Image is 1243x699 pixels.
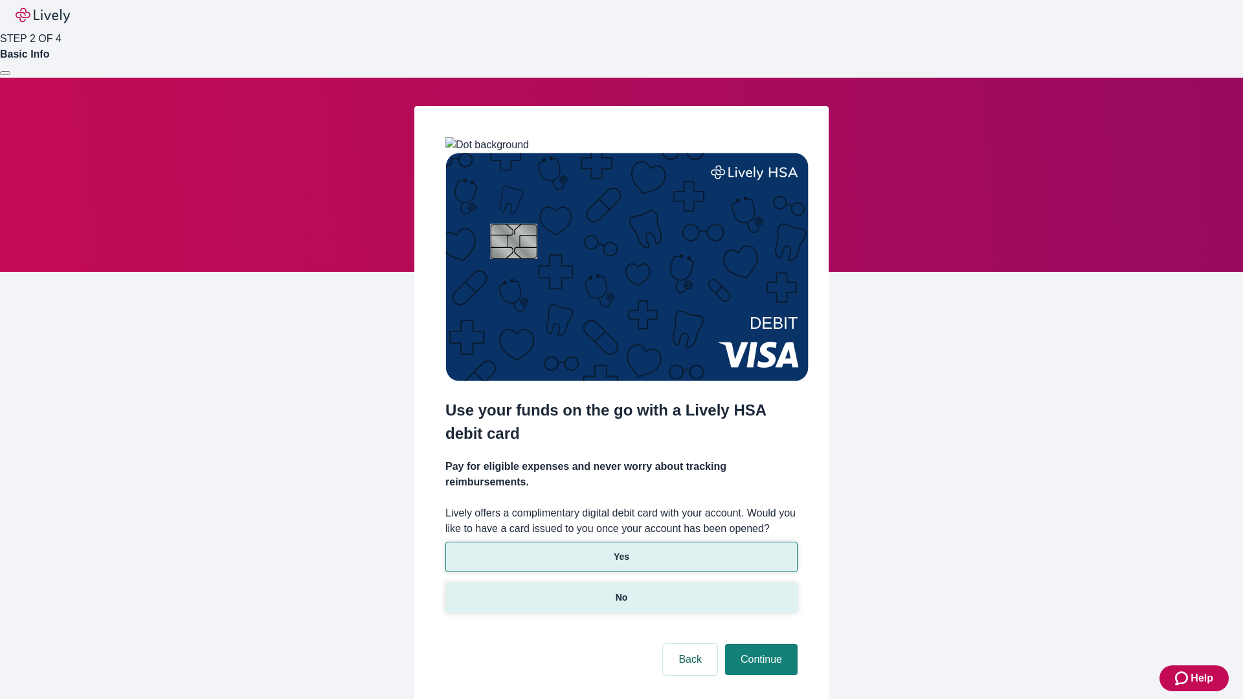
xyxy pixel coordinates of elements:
[663,644,717,675] button: Back
[614,550,629,564] p: Yes
[16,8,70,23] img: Lively
[445,137,529,153] img: Dot background
[616,591,628,605] p: No
[725,644,798,675] button: Continue
[1191,671,1213,686] span: Help
[445,582,798,613] button: No
[445,153,809,381] img: Debit card
[445,399,798,445] h2: Use your funds on the go with a Lively HSA debit card
[445,542,798,572] button: Yes
[1175,671,1191,686] svg: Zendesk support icon
[1159,665,1229,691] button: Zendesk support iconHelp
[445,459,798,490] h4: Pay for eligible expenses and never worry about tracking reimbursements.
[445,505,798,537] label: Lively offers a complimentary digital debit card with your account. Would you like to have a card...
